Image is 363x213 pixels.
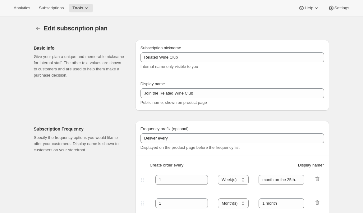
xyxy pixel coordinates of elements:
span: Subscription nickname [140,46,181,50]
input: Subscribe & Save [140,52,324,62]
h2: Subscription Frequency [34,126,126,132]
span: Display name [140,82,165,86]
input: Subscribe & Save [140,88,324,98]
span: Edit subscription plan [44,25,108,32]
span: Frequency prefix (optional) [140,126,189,131]
span: Help [305,6,313,11]
span: Subscriptions [39,6,64,11]
button: Subscriptions [35,4,67,12]
button: Subscription plans [34,24,43,33]
span: Display name * [298,162,324,168]
span: Public name, shown on product page [140,100,207,105]
button: Settings [324,4,353,12]
span: Settings [334,6,349,11]
span: Create order every [150,162,183,168]
input: Deliver every [140,133,324,143]
button: Help [295,4,323,12]
input: 1 month [259,198,304,208]
h2: Basic Info [34,45,126,51]
p: Give your plan a unique and memorable nickname for internal staff. The other text values are show... [34,54,126,78]
span: Displayed on the product page before the frequency list [140,145,240,150]
button: Analytics [10,4,34,12]
span: Internal name only visible to you [140,64,198,69]
button: Tools [69,4,93,12]
span: Tools [72,6,83,11]
p: Specify the frequency options you would like to offer your customers. Display name is shown to cu... [34,135,126,153]
input: 1 month [259,175,304,185]
span: Analytics [14,6,30,11]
